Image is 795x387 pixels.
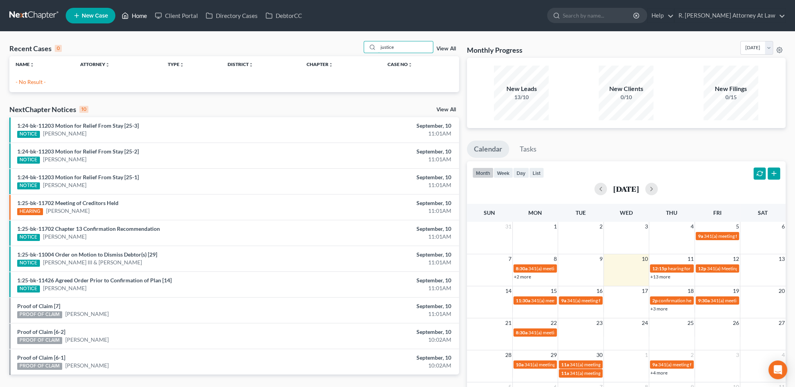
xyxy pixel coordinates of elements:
[504,350,512,360] span: 28
[312,276,451,284] div: September, 10
[82,13,108,19] span: New Case
[17,131,40,138] div: NOTICE
[778,286,786,296] span: 20
[17,182,40,189] div: NOTICE
[596,318,603,328] span: 23
[17,251,157,258] a: 1:25-bk-11004 Order on Motion to Dismiss Debtor(s) [29]
[65,310,109,318] a: [PERSON_NAME]
[179,62,184,67] i: unfold_more
[65,336,109,344] a: [PERSON_NAME]
[698,233,703,239] span: 9a
[43,130,86,137] a: [PERSON_NAME]
[513,168,529,178] button: day
[529,168,544,178] button: list
[312,259,451,266] div: 11:01AM
[599,254,603,264] span: 9
[703,84,758,93] div: New Filings
[516,362,524,367] span: 10a
[494,84,549,93] div: New Leads
[528,266,604,271] span: 341(a) meeting for [PERSON_NAME]
[17,225,160,232] a: 1:25-bk-11702 Chapter 13 Confirmation Recommendation
[312,130,451,137] div: 11:01AM
[514,274,531,280] a: +2 more
[687,254,695,264] span: 11
[43,155,86,163] a: [PERSON_NAME]
[9,44,62,53] div: Recent Cases
[570,370,645,376] span: 341(a) meeting for [PERSON_NAME]
[658,362,734,367] span: 341(a) meeting for [PERSON_NAME]
[659,298,747,303] span: confirmation hearing for [PERSON_NAME]
[17,303,60,309] a: Proof of Claim [7]
[17,148,139,155] a: 1:24-bk-11203 Motion for Relief From Stay [25-2]
[687,318,695,328] span: 25
[151,9,202,23] a: Client Portal
[596,350,603,360] span: 30
[494,93,549,101] div: 13/10
[561,370,569,376] span: 11a
[713,209,721,216] span: Fri
[599,222,603,231] span: 2
[484,209,495,216] span: Sun
[524,362,641,367] span: 341(a) meeting for [PERSON_NAME] & [PERSON_NAME]
[17,285,40,292] div: NOTICE
[666,209,677,216] span: Thu
[65,362,109,369] a: [PERSON_NAME]
[781,350,786,360] span: 4
[516,330,528,335] span: 8:30a
[17,234,40,241] div: NOTICE
[312,148,451,155] div: September, 10
[43,181,86,189] a: [PERSON_NAME]
[312,173,451,181] div: September, 10
[436,46,456,52] a: View All
[781,222,786,231] span: 6
[312,354,451,362] div: September, 10
[43,259,142,266] a: [PERSON_NAME] III & [PERSON_NAME]
[436,107,456,112] a: View All
[312,336,451,344] div: 10:02AM
[516,298,530,303] span: 11:30a
[378,41,433,53] input: Search by name...
[707,266,783,271] span: 341(a) Meeting for [PERSON_NAME]
[17,277,172,284] a: 1:25-bk-11426 Agreed Order Prior to Confirmation of Plan [14]
[703,93,758,101] div: 0/15
[596,286,603,296] span: 16
[778,254,786,264] span: 13
[550,350,558,360] span: 29
[43,284,86,292] a: [PERSON_NAME]
[599,84,653,93] div: New Clients
[504,318,512,328] span: 21
[249,62,253,67] i: unfold_more
[328,62,333,67] i: unfold_more
[504,286,512,296] span: 14
[550,318,558,328] span: 22
[312,225,451,233] div: September, 10
[641,286,649,296] span: 17
[312,310,451,318] div: 11:01AM
[17,174,139,180] a: 1:24-bk-11203 Motion for Relief From Stay [25-1]
[652,298,658,303] span: 2p
[567,298,642,303] span: 341(a) meeting for [PERSON_NAME]
[732,286,740,296] span: 19
[690,350,695,360] span: 2
[408,62,413,67] i: unfold_more
[513,141,544,158] a: Tasks
[613,185,639,193] h2: [DATE]
[17,200,118,206] a: 1:25-bk-11702 Meeting of Creditors Held
[17,157,40,164] div: NOTICE
[307,61,333,67] a: Chapterunfold_more
[312,251,451,259] div: September, 10
[9,105,88,114] div: NextChapter Notices
[312,207,451,215] div: 11:01AM
[17,337,62,344] div: PROOF OF CLAIM
[650,370,668,376] a: +4 more
[312,328,451,336] div: September, 10
[312,199,451,207] div: September, 10
[472,168,494,178] button: month
[561,298,566,303] span: 9a
[690,222,695,231] span: 4
[778,318,786,328] span: 27
[698,266,706,271] span: 12p
[467,45,522,55] h3: Monthly Progress
[561,362,569,367] span: 11a
[55,45,62,52] div: 0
